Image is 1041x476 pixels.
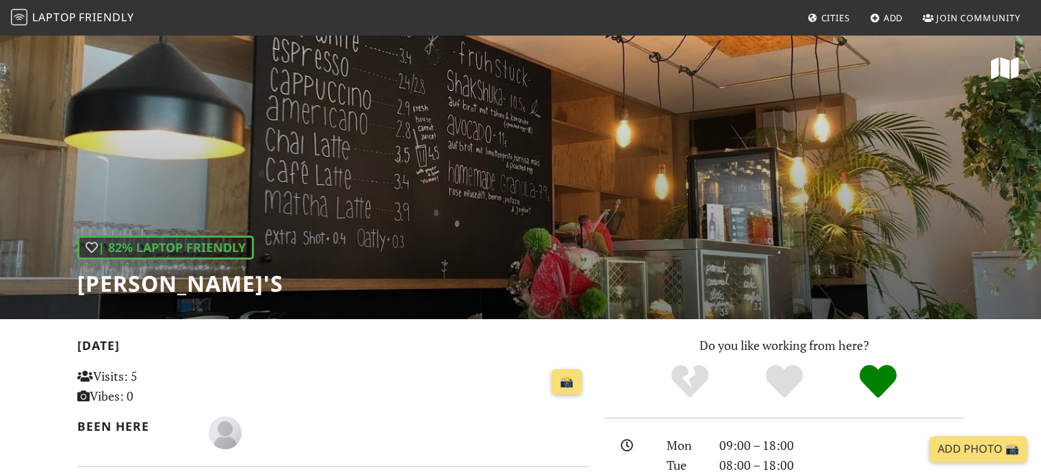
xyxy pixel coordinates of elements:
div: Tue [658,455,710,475]
a: 📸 [552,369,582,395]
h1: [PERSON_NAME]'s [77,271,283,297]
span: Add [884,12,903,24]
div: Mon [658,436,710,455]
div: Yes [737,363,832,401]
span: Join Community [936,12,1020,24]
h2: Been here [77,419,193,434]
img: blank-535327c66bd565773addf3077783bbfce4b00ec00e9fd257753287c682c7fa38.png [209,416,242,449]
a: Join Community [917,5,1026,30]
div: | 82% Laptop Friendly [77,236,254,260]
div: 09:00 – 18:00 [711,436,973,455]
a: Add Photo 📸 [929,436,1027,462]
img: LaptopFriendly [11,9,27,25]
span: Laptop [32,10,77,25]
a: LaptopFriendly LaptopFriendly [11,6,134,30]
span: Friendly [79,10,133,25]
p: Visits: 5 Vibes: 0 [77,366,237,406]
span: Ana Schmidt [209,423,242,440]
div: Definitely! [831,363,925,401]
p: Do you like working from here? [604,336,964,355]
h2: [DATE] [77,338,588,358]
a: Cities [802,5,856,30]
div: No [643,363,737,401]
div: 08:00 – 18:00 [711,455,973,475]
span: Cities [821,12,850,24]
a: Add [864,5,909,30]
